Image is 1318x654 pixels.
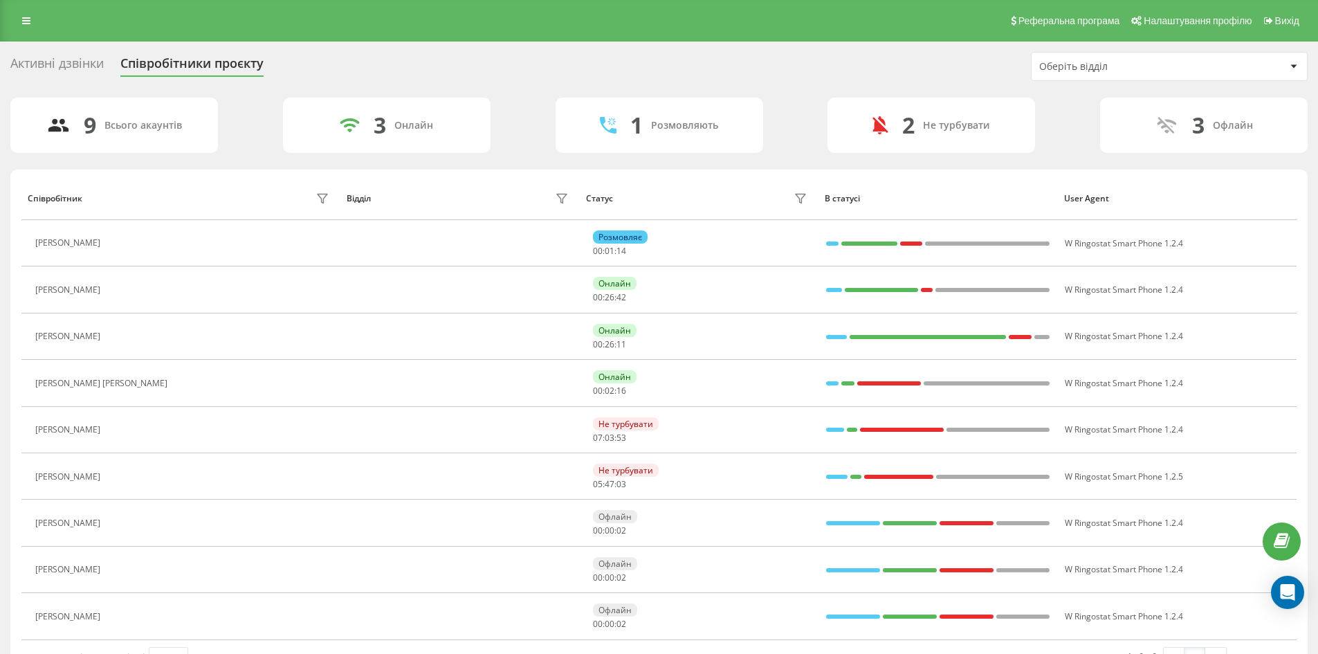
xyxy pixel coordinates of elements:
[593,417,659,430] div: Не турбувати
[616,385,626,397] span: 16
[616,291,626,303] span: 42
[593,246,626,256] div: : :
[1018,15,1120,26] span: Реферальна програма
[593,293,626,302] div: : :
[347,194,371,203] div: Відділ
[616,525,626,536] span: 02
[1275,15,1299,26] span: Вихід
[84,112,96,138] div: 9
[593,338,603,350] span: 00
[1065,610,1183,622] span: W Ringostat Smart Phone 1.2.4
[35,331,104,341] div: [PERSON_NAME]
[1213,120,1253,131] div: Офлайн
[593,573,626,583] div: : :
[593,386,626,396] div: : :
[605,478,614,490] span: 47
[605,572,614,583] span: 00
[593,478,603,490] span: 05
[35,518,104,528] div: [PERSON_NAME]
[593,340,626,349] div: : :
[28,194,82,203] div: Співробітник
[35,472,104,482] div: [PERSON_NAME]
[605,432,614,444] span: 03
[35,612,104,621] div: [PERSON_NAME]
[1065,424,1183,435] span: W Ringostat Smart Phone 1.2.4
[593,526,626,536] div: : :
[593,433,626,443] div: : :
[593,464,659,477] div: Не турбувати
[593,324,637,337] div: Онлайн
[120,56,264,78] div: Співробітники проєкту
[1271,576,1304,609] div: Open Intercom Messenger
[586,194,613,203] div: Статус
[1065,237,1183,249] span: W Ringostat Smart Phone 1.2.4
[35,565,104,574] div: [PERSON_NAME]
[616,245,626,257] span: 14
[35,425,104,435] div: [PERSON_NAME]
[374,112,386,138] div: 3
[616,618,626,630] span: 02
[923,120,990,131] div: Не турбувати
[630,112,643,138] div: 1
[1144,15,1252,26] span: Налаштування профілю
[35,238,104,248] div: [PERSON_NAME]
[593,291,603,303] span: 00
[593,603,637,617] div: Офлайн
[825,194,1051,203] div: В статусі
[1065,471,1183,482] span: W Ringostat Smart Phone 1.2.5
[1065,284,1183,296] span: W Ringostat Smart Phone 1.2.4
[616,478,626,490] span: 03
[593,480,626,489] div: : :
[605,245,614,257] span: 01
[605,385,614,397] span: 02
[593,572,603,583] span: 00
[1064,194,1290,203] div: User Agent
[616,432,626,444] span: 53
[593,277,637,290] div: Онлайн
[605,291,614,303] span: 26
[593,557,637,570] div: Офлайн
[616,338,626,350] span: 11
[593,230,648,244] div: Розмовляє
[616,572,626,583] span: 02
[1039,61,1205,73] div: Оберіть відділ
[104,120,182,131] div: Всього акаунтів
[35,285,104,295] div: [PERSON_NAME]
[593,510,637,523] div: Офлайн
[593,618,603,630] span: 00
[10,56,104,78] div: Активні дзвінки
[902,112,915,138] div: 2
[605,618,614,630] span: 00
[605,338,614,350] span: 26
[394,120,433,131] div: Онлайн
[35,379,171,388] div: [PERSON_NAME] [PERSON_NAME]
[605,525,614,536] span: 00
[1065,330,1183,342] span: W Ringostat Smart Phone 1.2.4
[1192,112,1205,138] div: 3
[593,525,603,536] span: 00
[593,245,603,257] span: 00
[1065,517,1183,529] span: W Ringostat Smart Phone 1.2.4
[1065,377,1183,389] span: W Ringostat Smart Phone 1.2.4
[593,432,603,444] span: 07
[1065,563,1183,575] span: W Ringostat Smart Phone 1.2.4
[593,370,637,383] div: Онлайн
[651,120,718,131] div: Розмовляють
[593,385,603,397] span: 00
[593,619,626,629] div: : :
